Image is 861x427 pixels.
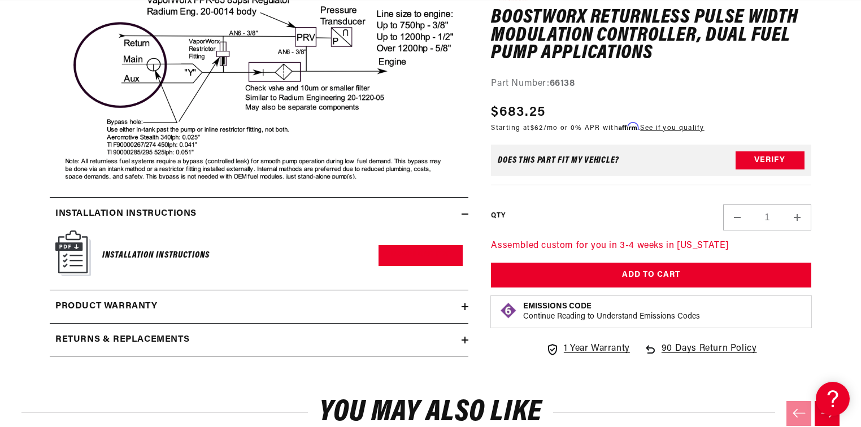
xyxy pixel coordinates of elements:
summary: Installation Instructions [50,198,468,230]
span: 90 Days Return Policy [662,342,757,368]
strong: 66138 [550,79,575,88]
a: 90 Days Return Policy [643,342,757,368]
h1: BoostWorx Returnless Pulse Width Modulation Controller, Dual Fuel Pump Applications [491,10,811,63]
button: Verify [736,152,805,170]
span: $683.25 [491,103,545,123]
p: Continue Reading to Understand Emissions Codes [523,312,700,323]
p: Assembled custom for you in 3-4 weeks in [US_STATE] [491,239,811,254]
span: 1 Year Warranty [564,342,630,357]
h2: Returns & replacements [55,333,189,347]
h2: You may also like [21,399,840,426]
span: Affirm [619,123,638,131]
p: Starting at /mo or 0% APR with . [491,123,704,134]
span: $62 [530,125,543,132]
button: Next slide [815,401,840,426]
summary: Product warranty [50,290,468,323]
img: Emissions code [499,302,518,320]
h2: Installation Instructions [55,207,197,221]
div: Does This part fit My vehicle? [498,156,619,165]
a: See if you qualify - Learn more about Affirm Financing (opens in modal) [640,125,704,132]
a: 1 Year Warranty [546,342,630,357]
button: Add to Cart [491,263,811,288]
label: QTY [491,211,505,221]
a: Download PDF [379,245,463,266]
button: Emissions CodeContinue Reading to Understand Emissions Codes [523,302,700,323]
h6: Installation Instructions [102,248,210,263]
h2: Product warranty [55,299,158,314]
button: Previous slide [786,401,811,426]
summary: Returns & replacements [50,324,468,356]
img: Instruction Manual [55,230,91,276]
div: Part Number: [491,77,811,91]
strong: Emissions Code [523,303,592,311]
